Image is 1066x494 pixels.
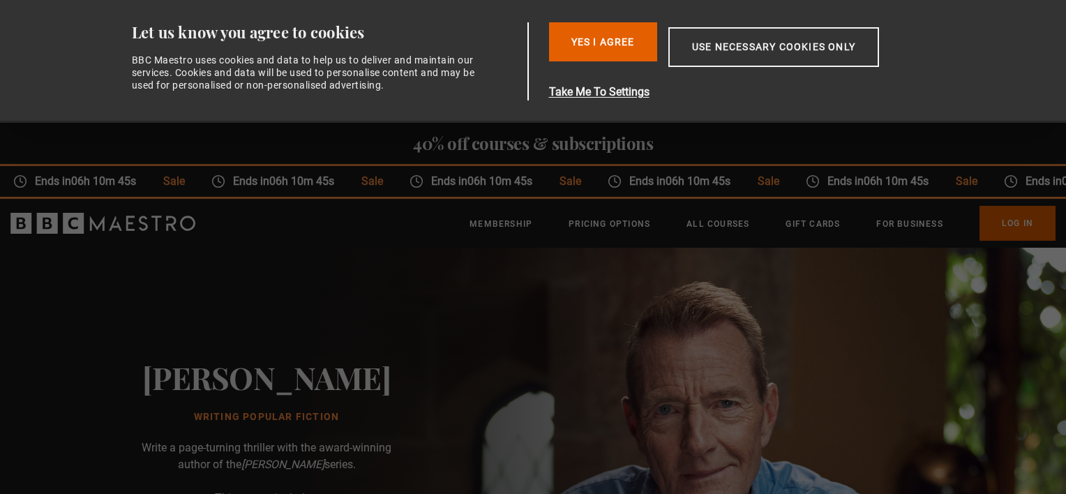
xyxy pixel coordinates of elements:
[142,412,391,423] h1: Writing Popular Fiction
[936,173,984,190] span: Sale
[219,173,341,190] span: Ends in
[549,22,657,61] button: Yes I Agree
[341,173,389,190] span: Sale
[263,174,328,188] time: 06h 10m 45s
[615,173,737,190] span: Ends in
[461,174,526,188] time: 06h 10m 45s
[876,217,943,231] a: For business
[470,206,1056,241] nav: Primary
[549,84,945,100] button: Take Me To Settings
[659,174,724,188] time: 06h 10m 45s
[857,174,922,188] time: 06h 10m 45s
[786,217,840,231] a: Gift Cards
[417,173,539,190] span: Ends in
[539,173,587,190] span: Sale
[143,173,191,190] span: Sale
[813,173,936,190] span: Ends in
[569,217,650,231] a: Pricing Options
[686,217,749,231] a: All Courses
[142,359,391,395] h2: [PERSON_NAME]
[132,54,483,92] div: BBC Maestro uses cookies and data to help us to deliver and maintain our services. Cookies and da...
[470,217,532,231] a: Membership
[737,173,786,190] span: Sale
[10,213,195,234] svg: BBC Maestro
[979,206,1056,241] a: Log In
[65,174,130,188] time: 06h 10m 45s
[132,22,523,43] div: Let us know you agree to cookies
[21,173,143,190] span: Ends in
[668,27,879,67] button: Use necessary cookies only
